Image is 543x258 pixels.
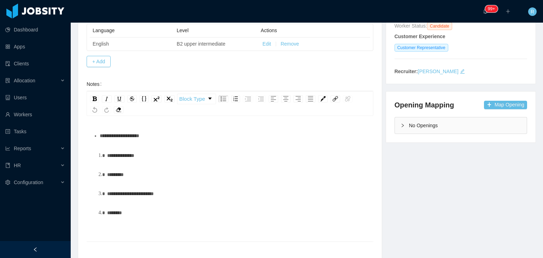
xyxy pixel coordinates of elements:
span: Worker Status: [395,23,427,29]
span: Block Type [179,92,205,106]
strong: Recruiter: [395,69,418,74]
div: rdw-inline-control [89,94,176,104]
div: Right [293,95,303,102]
div: Left [269,95,278,102]
span: B2 upper intermediate [177,41,226,47]
div: Center [281,95,291,102]
div: Redo [102,106,111,113]
div: rdw-textalign-control [267,94,317,104]
div: rdw-dropdown [177,94,216,104]
strong: Customer Experience [395,34,445,39]
div: rdw-link-control [329,94,354,104]
div: rdw-history-control [89,106,112,113]
div: Link [331,95,340,102]
i: icon: setting [5,180,10,185]
span: Language [93,28,115,33]
div: Monospace [140,95,148,102]
div: rdw-color-picker [317,94,329,104]
div: Undo [90,106,99,113]
span: Candidate [427,22,452,30]
span: Actions [261,28,277,33]
span: Customer Representative [395,44,448,52]
i: icon: right [401,123,405,128]
div: rdw-toolbar [87,91,373,116]
span: R [531,7,534,16]
i: icon: line-chart [5,146,10,151]
div: Subscript [164,95,175,102]
div: Strikethrough [127,95,137,102]
span: Reports [14,146,31,151]
div: Indent [243,95,253,102]
div: rdw-wrapper [87,91,373,241]
div: rdw-remove-control [112,106,125,113]
div: Italic [102,95,112,102]
div: Justify [306,95,315,102]
a: icon: robotUsers [5,90,65,105]
div: Underline [115,95,124,102]
a: [PERSON_NAME] [418,69,459,74]
div: rdw-editor [92,129,368,252]
div: Unordered [218,95,228,102]
sup: 226 [485,5,498,12]
span: Allocation [14,78,35,83]
span: Configuration [14,180,43,185]
span: Level [177,28,188,33]
a: icon: appstoreApps [5,40,65,54]
i: icon: bell [483,9,488,14]
i: icon: book [5,163,10,168]
button: Remove [281,40,299,48]
a: icon: auditClients [5,57,65,71]
span: HR [14,163,21,168]
div: icon: rightNo Openings [395,117,527,134]
div: Unlink [343,95,352,102]
h4: Opening Mapping [395,100,454,110]
i: icon: solution [5,78,10,83]
button: + Add [87,56,111,67]
a: icon: userWorkers [5,107,65,122]
button: Edit [263,40,271,48]
span: English [93,41,109,47]
div: rdw-list-control [217,94,267,104]
div: Remove [114,106,123,113]
i: icon: edit [460,69,465,74]
i: icon: plus [506,9,510,14]
a: icon: profileTasks [5,124,65,139]
div: Bold [90,95,99,102]
div: Superscript [151,95,162,102]
div: Ordered [231,95,240,102]
div: Outdent [256,95,266,102]
div: rdw-block-control [176,94,217,104]
a: icon: pie-chartDashboard [5,23,65,37]
label: Notes [87,81,104,87]
button: icon: plusMap Opening [484,101,527,109]
a: Block Type [177,94,216,104]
